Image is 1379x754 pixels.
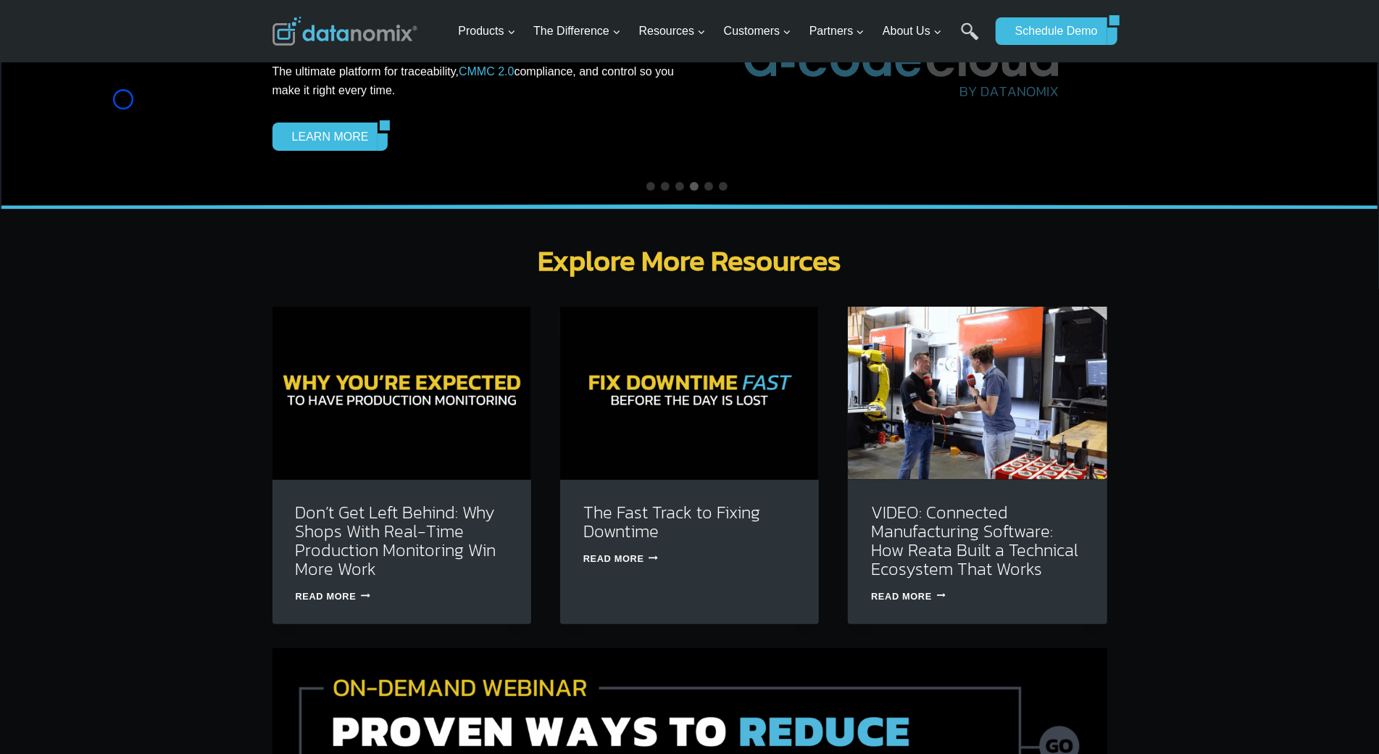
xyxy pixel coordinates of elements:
a: Read More [583,553,658,564]
img: Datanomix [272,17,417,46]
img: Tackle downtime in real time. See how Datanomix Fast Track gives manufacturers instant visibility... [560,307,819,479]
a: VIDEO: Connected Manufacturing Software: How Reata Built a Technical Ecosystem That Works [871,500,1078,581]
span: Products [458,22,515,41]
span: Partners [809,22,865,41]
span: About Us [883,22,942,41]
a: Privacy Policy [197,323,244,333]
a: Read More [871,591,946,602]
nav: Primary Navigation [452,8,988,55]
span: Phone number [326,60,391,73]
a: Schedule Demo [996,17,1107,45]
img: Don’t Get Left Behind: Why Shops With Real-Time Production Monitoring Win More Work [272,307,531,479]
a: Terms [162,323,184,333]
span: Resources [639,22,706,41]
iframe: Chat Widget [1307,684,1379,754]
img: Reata’s Connected Manufacturing Software Ecosystem [848,307,1107,479]
iframe: Popup CTA [7,497,240,747]
a: Search [961,22,979,55]
a: LEARN MORE [272,123,378,150]
a: The Fast Track to Fixing Downtime [583,500,760,544]
strong: Explore More Resources [538,239,841,282]
a: Don’t Get Left Behind: Why Shops With Real-Time Production Monitoring Win More Work [296,500,496,581]
a: CMMC 2.0 [459,65,514,78]
a: Read More [296,591,370,602]
span: Last Name [326,1,372,14]
span: Customers [724,22,791,41]
span: The ultimate platform for traceability, compliance, and control so you make it right every time. [272,65,675,96]
span: State/Region [326,179,382,192]
span: The Difference [533,22,621,41]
